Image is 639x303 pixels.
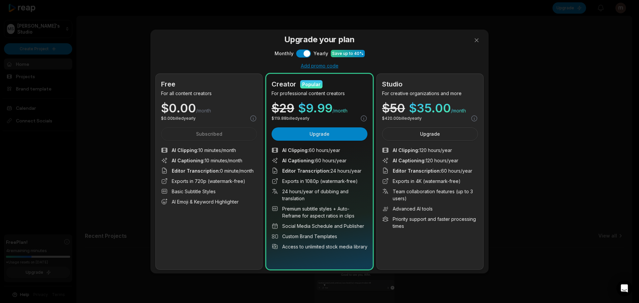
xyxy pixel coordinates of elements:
[172,147,198,153] span: AI Clipping :
[161,178,257,185] li: Exports in 720p (watermark-free)
[272,115,310,121] p: $ 119.88 billed yearly
[272,188,367,202] li: 24 hours/year of dubbing and translation
[314,50,328,57] span: Yearly
[302,81,320,88] div: Popular
[272,79,296,89] h2: Creator
[282,167,361,174] span: 24 hours/year
[393,167,472,174] span: 60 hours/year
[282,157,346,164] span: 60 hours/year
[382,127,478,141] button: Upgrade
[275,50,294,57] span: Monthly
[161,188,257,195] li: Basic Subtitle Styles
[161,198,257,205] li: AI Emoji & Keyword Highlighter
[172,158,205,163] span: AI Captioning :
[393,147,452,154] span: 120 hours/year
[298,102,332,114] span: $ 9.99
[172,167,254,174] span: 0 minute/month
[393,157,458,164] span: 120 hours/year
[272,243,367,250] li: Access to unlimited stock media library
[382,102,405,114] div: $ 50
[161,102,196,114] span: $ 0.00
[172,147,236,154] span: 10 minutes/month
[382,188,478,202] li: Team collaboration features (up to 3 users)
[393,147,419,153] span: AI Clipping :
[172,157,242,164] span: 10 minutes/month
[272,127,367,141] button: Upgrade
[382,205,478,212] li: Advanced AI tools
[382,115,422,121] p: $ 420.00 billed yearly
[409,102,451,114] span: $ 35.00
[382,216,478,229] li: Priority support and faster processing times
[161,115,196,121] p: $ 0.00 billed yearly
[272,90,367,97] p: For professional content creators
[382,178,478,185] li: Exports in 4K (watermark-free)
[616,280,632,296] div: Open Intercom Messenger
[451,107,466,114] span: /month
[272,178,367,185] li: Exports in 1080p (watermark-free)
[382,79,402,89] h2: Studio
[272,205,367,219] li: Premium subtitle styles + Auto-Reframe for aspect ratios in clips
[156,63,483,69] div: Add promo code
[282,147,309,153] span: AI Clipping :
[393,158,426,163] span: AI Captioning :
[282,147,340,154] span: 60 hours/year
[272,102,294,114] div: $ 29
[282,158,315,163] span: AI Captioning :
[382,90,478,97] p: For creative organizations and more
[272,223,367,229] li: Social Media Schedule and Publisher
[332,51,363,57] div: Save up to 40%
[332,107,347,114] span: /month
[156,34,483,46] h3: Upgrade your plan
[196,107,211,114] span: /month
[282,168,330,174] span: Editor Transcription :
[272,233,367,240] li: Custom Brand Templates
[393,168,441,174] span: Editor Transcription :
[161,79,175,89] h2: Free
[161,90,257,97] p: For all content creators
[172,168,220,174] span: Editor Transcription :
